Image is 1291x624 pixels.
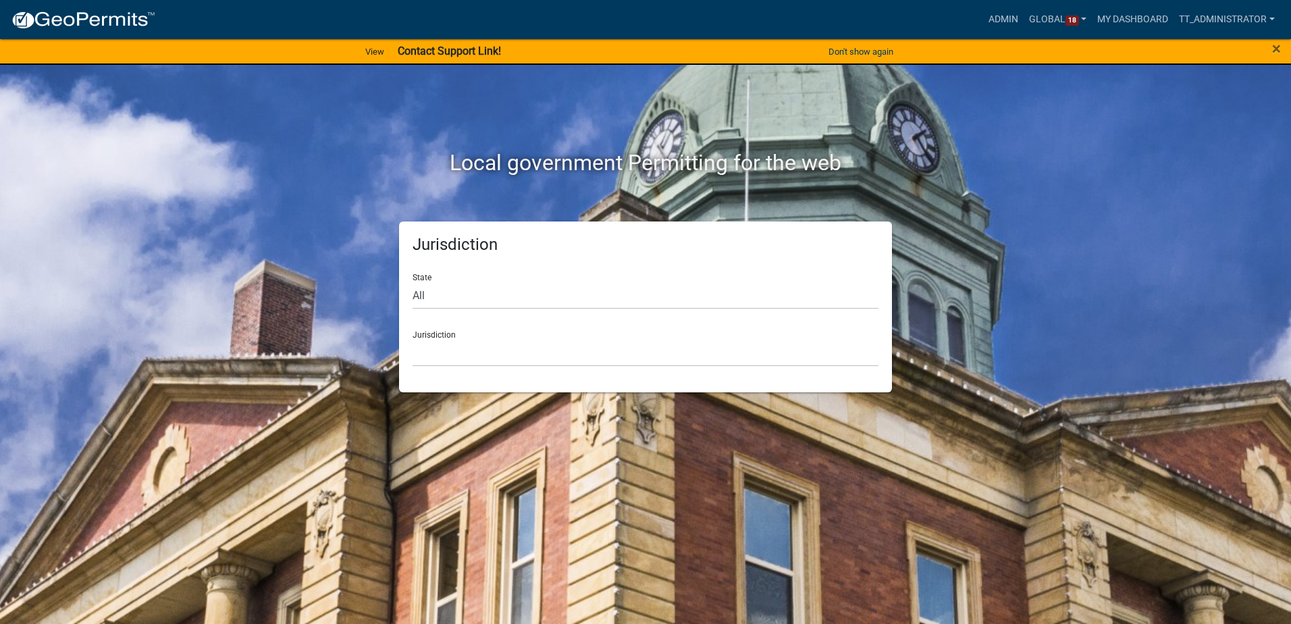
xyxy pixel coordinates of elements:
h5: Jurisdiction [413,235,878,255]
span: × [1272,39,1281,58]
a: My Dashboard [1092,7,1174,32]
button: Close [1272,41,1281,57]
h2: Local government Permitting for the web [271,150,1020,176]
a: Global18 [1024,7,1092,32]
a: View [360,41,390,63]
strong: Contact Support Link! [398,45,501,57]
span: 18 [1065,16,1079,26]
a: TT_Administrator [1174,7,1280,32]
a: Admin [983,7,1024,32]
button: Don't show again [823,41,899,63]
